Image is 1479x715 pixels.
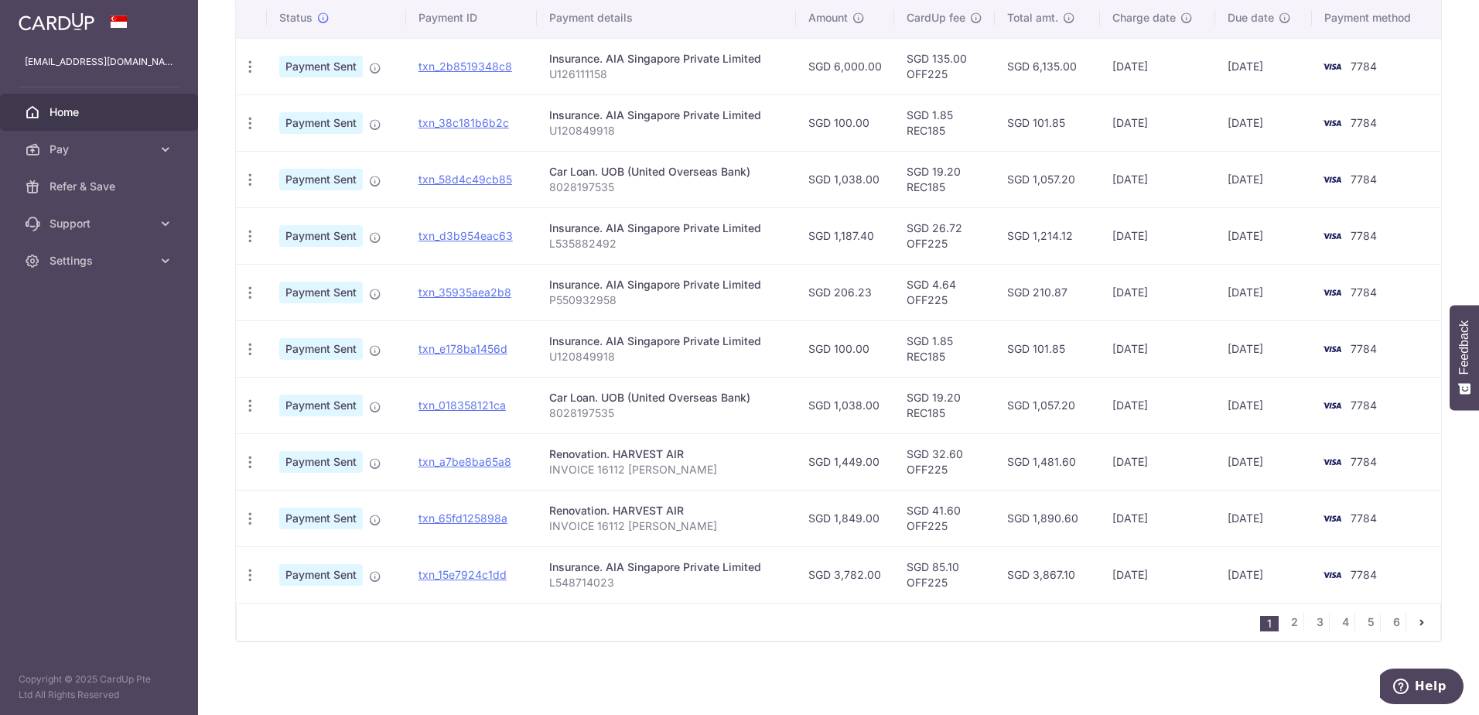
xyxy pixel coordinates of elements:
[1285,613,1303,631] a: 2
[796,377,894,433] td: SGD 1,038.00
[1351,511,1377,525] span: 7784
[418,286,511,299] a: txn_35935aea2b8
[418,511,507,525] a: txn_65fd125898a
[279,451,363,473] span: Payment Sent
[279,395,363,416] span: Payment Sent
[1215,320,1312,377] td: [DATE]
[549,559,784,575] div: Insurance. AIA Singapore Private Limited
[1380,669,1464,707] iframe: Opens a widget where you can find more information
[796,490,894,546] td: SGD 1,849.00
[1100,151,1215,207] td: [DATE]
[418,173,512,186] a: txn_58d4c49cb85
[894,377,995,433] td: SGD 19.20 REC185
[279,10,313,26] span: Status
[1215,38,1312,94] td: [DATE]
[1317,509,1347,528] img: Bank Card
[1100,377,1215,433] td: [DATE]
[549,51,784,67] div: Insurance. AIA Singapore Private Limited
[418,229,513,242] a: txn_d3b954eac63
[1317,453,1347,471] img: Bank Card
[1260,604,1440,641] nav: pager
[418,60,512,73] a: txn_2b8519348c8
[418,568,507,581] a: txn_15e7924c1dd
[549,123,784,139] p: U120849918
[1351,116,1377,129] span: 7784
[894,433,995,490] td: SGD 32.60 OFF225
[549,180,784,195] p: 8028197535
[1215,490,1312,546] td: [DATE]
[1351,229,1377,242] span: 7784
[995,377,1100,433] td: SGD 1,057.20
[1387,613,1406,631] a: 6
[1260,616,1279,631] li: 1
[549,575,784,590] p: L548714023
[995,433,1100,490] td: SGD 1,481.60
[50,104,152,120] span: Home
[894,207,995,264] td: SGD 26.72 OFF225
[549,236,784,251] p: L535882492
[1215,546,1312,603] td: [DATE]
[549,405,784,421] p: 8028197535
[995,38,1100,94] td: SGD 6,135.00
[808,10,848,26] span: Amount
[50,179,152,194] span: Refer & Save
[50,142,152,157] span: Pay
[1351,173,1377,186] span: 7784
[995,151,1100,207] td: SGD 1,057.20
[796,546,894,603] td: SGD 3,782.00
[1351,455,1377,468] span: 7784
[1317,114,1347,132] img: Bank Card
[279,169,363,190] span: Payment Sent
[894,151,995,207] td: SGD 19.20 REC185
[549,108,784,123] div: Insurance. AIA Singapore Private Limited
[279,564,363,586] span: Payment Sent
[19,12,94,31] img: CardUp
[549,334,784,349] div: Insurance. AIA Singapore Private Limited
[995,94,1100,151] td: SGD 101.85
[1317,227,1347,245] img: Bank Card
[1100,207,1215,264] td: [DATE]
[549,221,784,236] div: Insurance. AIA Singapore Private Limited
[279,225,363,247] span: Payment Sent
[1450,305,1479,410] button: Feedback - Show survey
[1100,490,1215,546] td: [DATE]
[995,320,1100,377] td: SGD 101.85
[1100,433,1215,490] td: [DATE]
[1317,57,1347,76] img: Bank Card
[1351,286,1377,299] span: 7784
[549,277,784,292] div: Insurance. AIA Singapore Private Limited
[894,490,995,546] td: SGD 41.60 OFF225
[549,292,784,308] p: P550932958
[279,338,363,360] span: Payment Sent
[796,320,894,377] td: SGD 100.00
[796,94,894,151] td: SGD 100.00
[894,546,995,603] td: SGD 85.10 OFF225
[549,446,784,462] div: Renovation. HARVEST AIR
[418,116,509,129] a: txn_38c181b6b2c
[549,390,784,405] div: Car Loan. UOB (United Overseas Bank)
[1317,566,1347,584] img: Bank Card
[279,282,363,303] span: Payment Sent
[894,264,995,320] td: SGD 4.64 OFF225
[50,216,152,231] span: Support
[1317,170,1347,189] img: Bank Card
[894,94,995,151] td: SGD 1.85 REC185
[1100,94,1215,151] td: [DATE]
[1215,264,1312,320] td: [DATE]
[279,112,363,134] span: Payment Sent
[1100,264,1215,320] td: [DATE]
[995,490,1100,546] td: SGD 1,890.60
[1351,342,1377,355] span: 7784
[1100,320,1215,377] td: [DATE]
[549,518,784,534] p: INVOICE 16112 [PERSON_NAME]
[1317,340,1347,358] img: Bank Card
[1457,320,1471,375] span: Feedback
[796,433,894,490] td: SGD 1,449.00
[1228,10,1274,26] span: Due date
[796,151,894,207] td: SGD 1,038.00
[1215,433,1312,490] td: [DATE]
[1351,399,1377,412] span: 7784
[995,207,1100,264] td: SGD 1,214.12
[894,38,995,94] td: SGD 135.00 OFF225
[1361,613,1380,631] a: 5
